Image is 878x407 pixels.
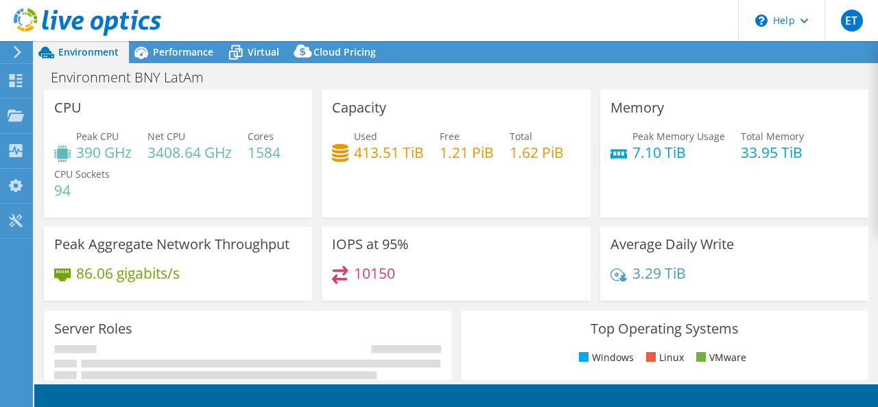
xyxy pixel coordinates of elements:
[248,145,281,160] h4: 1584
[313,45,376,58] span: Cloud Pricing
[54,167,110,181] span: CPU Sockets
[147,130,185,143] span: Net CPU
[76,266,180,281] h4: 86.06 gigabits/s
[332,100,386,115] h3: Capacity
[332,237,409,252] h3: IOPS at 95%
[610,237,734,252] h3: Average Daily Write
[632,266,686,281] h4: 3.29 TiB
[54,237,289,252] h3: Peak Aggregate Network Throughput
[632,145,725,160] h4: 7.10 TiB
[643,350,684,365] li: Linux
[45,70,225,85] h1: Environment BNY LatAm
[248,45,279,58] span: Virtual
[610,100,664,115] h3: Memory
[58,45,119,58] span: Environment
[755,14,768,27] svg: \n
[248,130,274,143] span: Cores
[741,145,804,160] h4: 33.95 TiB
[510,130,532,143] span: Total
[354,266,395,281] h4: 10150
[693,350,746,365] li: VMware
[471,321,858,336] h3: Top Operating Systems
[632,130,725,143] span: Peak Memory Usage
[576,350,634,365] li: Windows
[440,130,460,143] span: Free
[153,45,213,58] span: Performance
[54,321,132,336] h3: Server Roles
[354,145,424,160] h4: 413.51 TiB
[510,145,564,160] h4: 1.62 PiB
[76,130,119,143] span: Peak CPU
[841,10,863,32] span: ET
[440,145,494,160] h4: 1.21 PiB
[54,100,82,115] h3: CPU
[741,130,804,143] span: Total Memory
[76,145,132,160] h4: 390 GHz
[354,130,377,143] span: Used
[54,183,110,198] h4: 94
[147,145,232,160] h4: 3408.64 GHz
